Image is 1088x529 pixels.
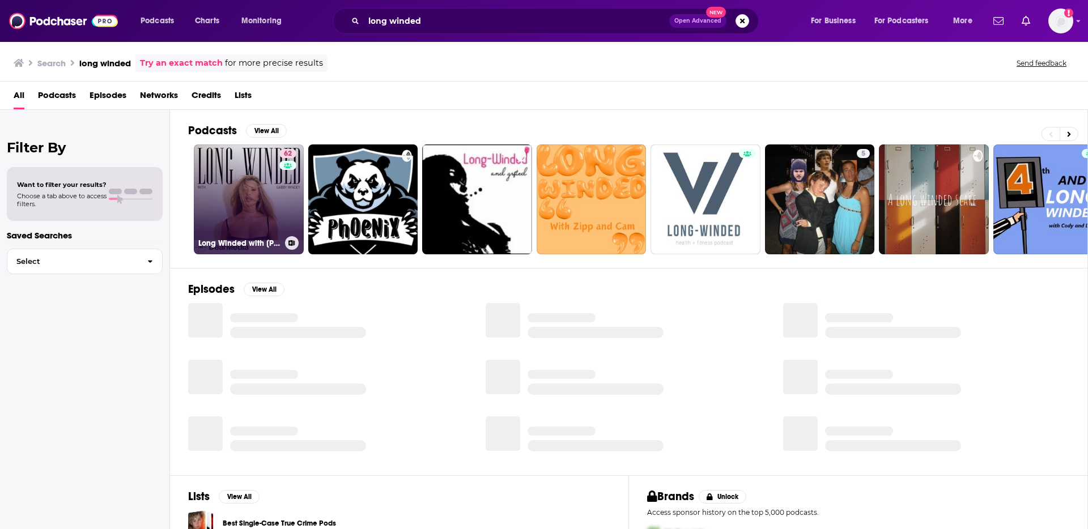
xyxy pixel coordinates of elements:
input: Search podcasts, credits, & more... [364,12,669,30]
button: Unlock [699,490,747,504]
div: Search podcasts, credits, & more... [343,8,770,34]
a: All [14,86,24,109]
button: open menu [133,12,189,30]
a: Show notifications dropdown [1017,11,1035,31]
p: Access sponsor history on the top 5,000 podcasts. [647,508,1069,517]
span: New [706,7,726,18]
span: Want to filter your results? [17,181,107,189]
a: 5 [857,149,870,158]
button: View All [244,283,284,296]
button: Select [7,249,163,274]
a: EpisodesView All [188,282,284,296]
button: View All [246,124,287,138]
a: Episodes [90,86,126,109]
h2: Brands [647,489,694,504]
button: open menu [803,12,870,30]
button: open menu [867,12,945,30]
span: Choose a tab above to access filters. [17,192,107,208]
a: ListsView All [188,489,260,504]
img: Podchaser - Follow, Share and Rate Podcasts [9,10,118,32]
span: 5 [861,148,865,160]
span: for more precise results [225,57,323,70]
img: User Profile [1048,8,1073,33]
a: 62Long Winded with [PERSON_NAME] [194,144,304,254]
span: Charts [195,13,219,29]
a: Show notifications dropdown [989,11,1008,31]
h2: Podcasts [188,123,237,138]
a: Try an exact match [140,57,223,70]
span: Logged in as heidiv [1048,8,1073,33]
a: Podcasts [38,86,76,109]
button: open menu [233,12,296,30]
a: Charts [188,12,226,30]
a: Networks [140,86,178,109]
span: Podcasts [141,13,174,29]
span: For Business [811,13,856,29]
svg: Add a profile image [1064,8,1073,18]
a: Lists [235,86,252,109]
span: 62 [284,148,292,160]
h3: Search [37,58,66,69]
button: open menu [945,12,987,30]
button: Send feedback [1013,58,1070,68]
button: Show profile menu [1048,8,1073,33]
a: 62 [279,149,296,158]
h2: Lists [188,489,210,504]
a: Credits [192,86,221,109]
span: More [953,13,972,29]
span: Monitoring [241,13,282,29]
button: View All [219,490,260,504]
a: PodcastsView All [188,123,287,138]
a: 5 [765,144,875,254]
button: Open AdvancedNew [669,14,726,28]
h3: long winded [79,58,131,69]
p: Saved Searches [7,230,163,241]
h3: Long Winded with [PERSON_NAME] [198,238,280,248]
span: Open Advanced [674,18,721,24]
h2: Episodes [188,282,235,296]
h2: Filter By [7,139,163,156]
span: For Podcasters [874,13,929,29]
span: Select [7,258,138,265]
